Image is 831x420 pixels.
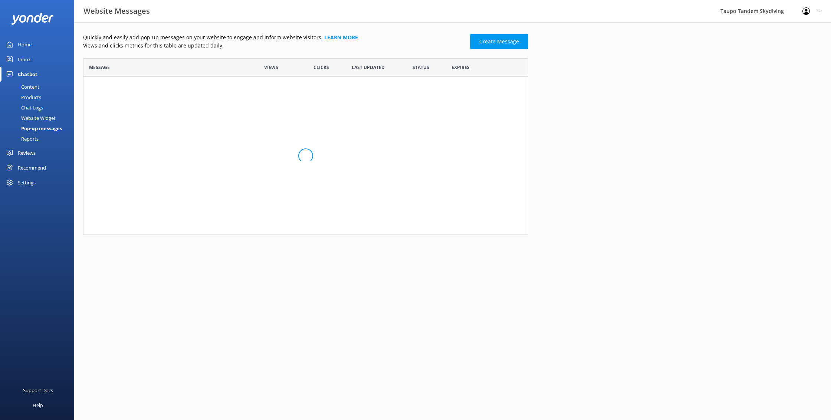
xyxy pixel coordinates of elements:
[83,77,528,234] div: grid
[18,67,37,82] div: Chatbot
[264,64,278,71] span: Views
[4,92,41,102] div: Products
[4,113,74,123] a: Website Widget
[313,64,329,71] span: Clicks
[18,52,31,67] div: Inbox
[11,13,54,25] img: yonder-white-logo.png
[4,102,43,113] div: Chat Logs
[4,123,74,134] a: Pop-up messages
[4,134,39,144] div: Reports
[352,64,385,71] span: Last updated
[18,175,36,190] div: Settings
[4,102,74,113] a: Chat Logs
[23,383,53,398] div: Support Docs
[451,64,470,71] span: Expires
[4,123,62,134] div: Pop-up messages
[83,5,150,17] h3: Website Messages
[413,64,429,71] span: Status
[18,160,46,175] div: Recommend
[83,33,466,42] p: Quickly and easily add pop-up messages on your website to engage and inform website visitors.
[83,42,466,50] p: Views and clicks metrics for this table are updated daily.
[324,34,358,41] a: Learn more
[4,92,74,102] a: Products
[470,34,528,49] a: Create Message
[33,398,43,413] div: Help
[4,113,56,123] div: Website Widget
[89,64,110,71] span: Message
[4,82,39,92] div: Content
[4,134,74,144] a: Reports
[18,145,36,160] div: Reviews
[4,82,74,92] a: Content
[18,37,32,52] div: Home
